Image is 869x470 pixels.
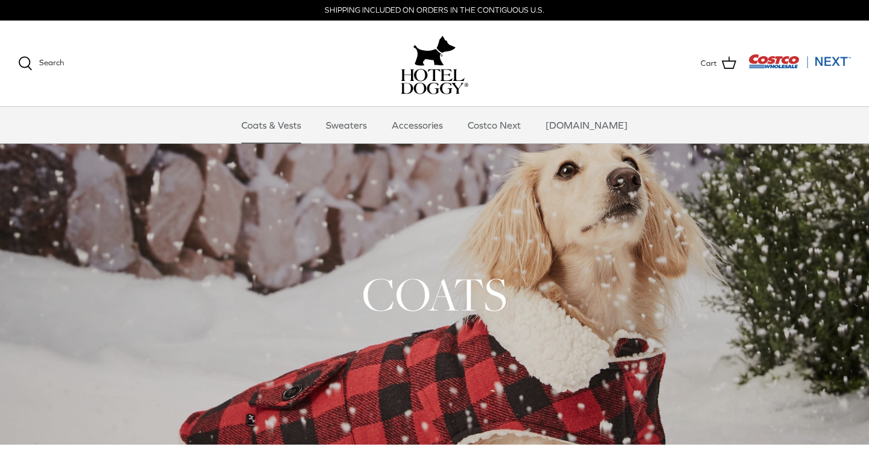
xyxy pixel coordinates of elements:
span: Search [39,58,64,67]
a: [DOMAIN_NAME] [535,107,638,143]
a: Search [18,56,64,71]
img: Costco Next [748,54,851,69]
a: Accessories [381,107,454,143]
a: Sweaters [315,107,378,143]
a: hoteldoggy.com hoteldoggycom [401,33,468,94]
a: Coats & Vests [231,107,312,143]
a: Cart [701,56,736,71]
img: hoteldoggycom [401,69,468,94]
a: Costco Next [457,107,532,143]
img: hoteldoggy.com [413,33,456,69]
a: Visit Costco Next [748,62,851,71]
h1: COATS [18,265,851,324]
span: Cart [701,57,717,70]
